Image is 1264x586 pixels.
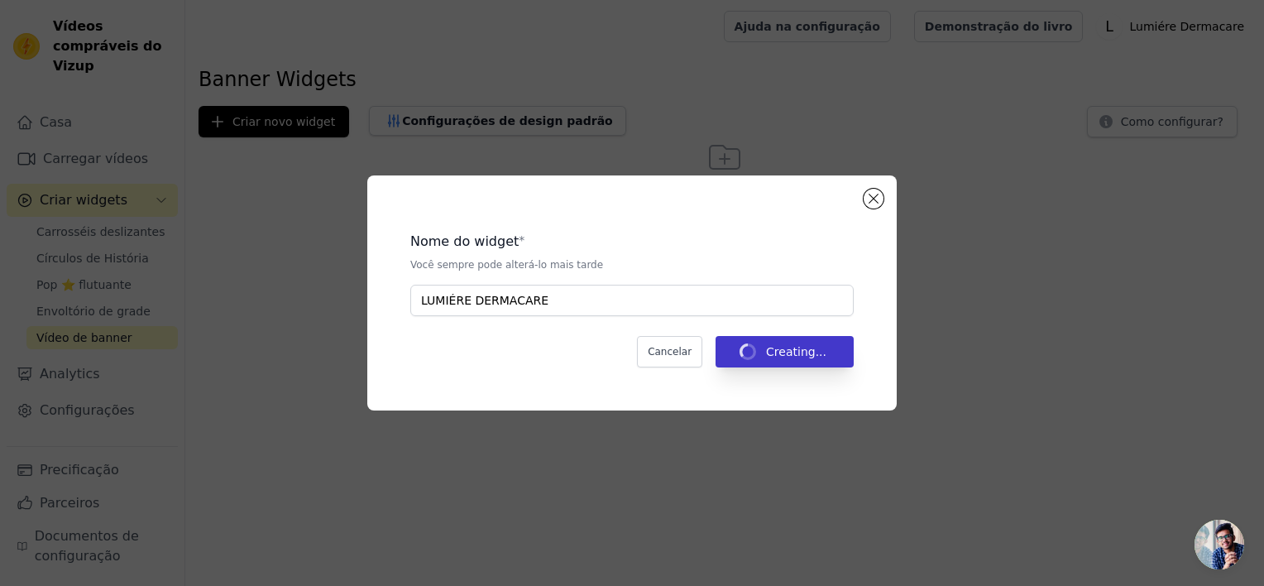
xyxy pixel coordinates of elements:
[410,232,519,252] legend: Nome do widget
[410,258,854,271] p: Você sempre pode alterá-lo mais tarde
[864,189,883,209] button: Fechar modal
[637,336,702,367] button: Cancelar
[766,345,826,358] font: Creating...
[1195,520,1244,569] div: Bate-papo aberto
